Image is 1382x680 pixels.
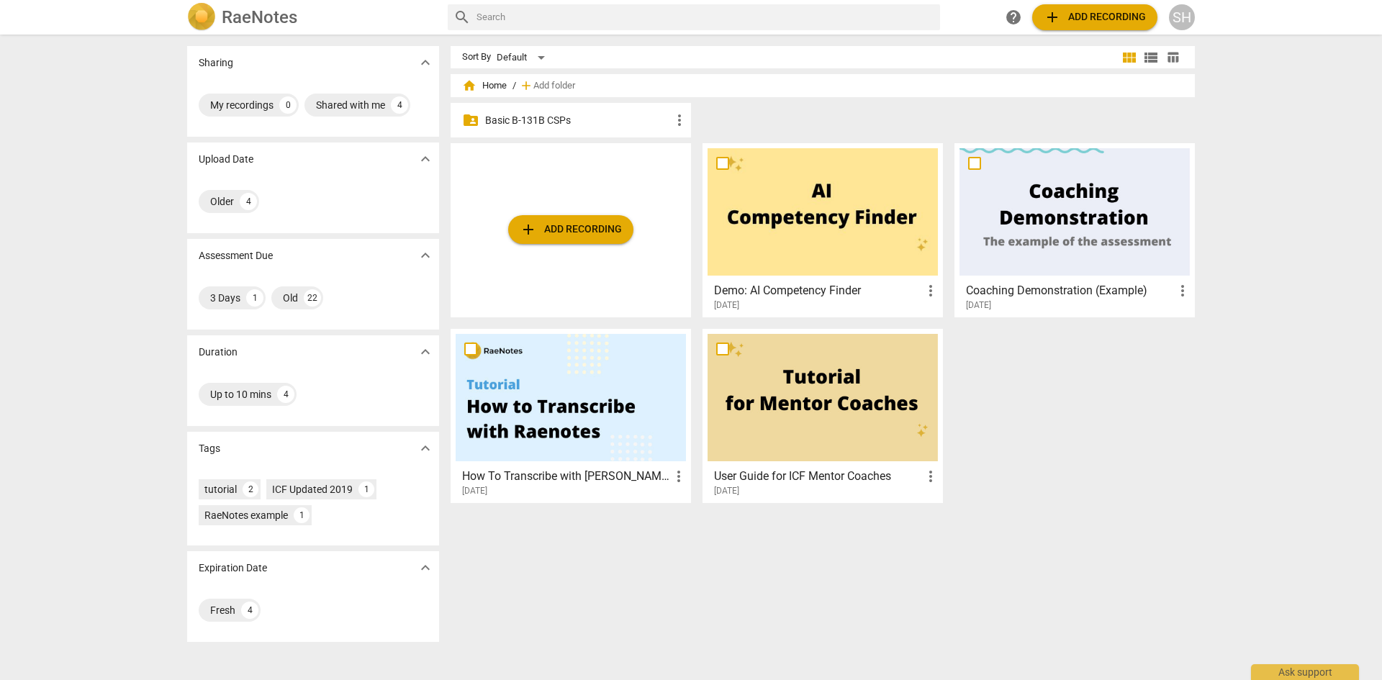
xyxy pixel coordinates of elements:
[391,96,408,114] div: 4
[714,299,739,312] span: [DATE]
[714,282,922,299] h3: Demo: AI Competency Finder
[1169,4,1195,30] button: SH
[453,9,471,26] span: search
[1121,49,1138,66] span: view_module
[512,81,516,91] span: /
[272,482,353,497] div: ICF Updated 2019
[187,3,436,32] a: LogoRaeNotes
[240,193,257,210] div: 4
[415,245,436,266] button: Show more
[415,52,436,73] button: Show more
[1119,47,1140,68] button: Tile view
[283,291,298,305] div: Old
[1142,49,1160,66] span: view_list
[714,485,739,497] span: [DATE]
[210,291,240,305] div: 3 Days
[462,78,507,93] span: Home
[462,112,479,129] span: folder_shared
[671,112,688,129] span: more_vert
[277,386,294,403] div: 4
[966,282,1174,299] h3: Coaching Demonstration (Example)
[243,481,258,497] div: 2
[199,248,273,263] p: Assessment Due
[204,508,288,522] div: RaeNotes example
[462,52,491,63] div: Sort By
[1044,9,1061,26] span: add
[417,247,434,264] span: expand_more
[279,96,297,114] div: 0
[1044,9,1146,26] span: Add recording
[1001,4,1026,30] a: Help
[462,78,477,93] span: home
[520,221,622,238] span: Add recording
[519,78,533,93] span: add
[417,150,434,168] span: expand_more
[456,334,686,497] a: How To Transcribe with [PERSON_NAME][DATE]
[1174,282,1191,299] span: more_vert
[415,557,436,579] button: Show more
[417,54,434,71] span: expand_more
[1032,4,1157,30] button: Upload
[520,221,537,238] span: add
[187,3,216,32] img: Logo
[210,387,271,402] div: Up to 10 mins
[708,334,938,497] a: User Guide for ICF Mentor Coaches[DATE]
[222,7,297,27] h2: RaeNotes
[714,468,922,485] h3: User Guide for ICF Mentor Coaches
[210,603,235,617] div: Fresh
[316,98,385,112] div: Shared with me
[199,345,238,360] p: Duration
[1005,9,1022,26] span: help
[241,602,258,619] div: 4
[415,341,436,363] button: Show more
[246,289,263,307] div: 1
[1140,47,1162,68] button: List view
[199,152,253,167] p: Upload Date
[485,113,671,128] p: Basic B-131B CSPs
[462,485,487,497] span: [DATE]
[1251,664,1359,680] div: Ask support
[477,6,934,29] input: Search
[462,468,670,485] h3: How To Transcribe with RaeNotes
[670,468,687,485] span: more_vert
[199,441,220,456] p: Tags
[294,507,310,523] div: 1
[417,559,434,576] span: expand_more
[922,468,939,485] span: more_vert
[922,282,939,299] span: more_vert
[959,148,1190,311] a: Coaching Demonstration (Example)[DATE]
[417,440,434,457] span: expand_more
[508,215,633,244] button: Upload
[417,343,434,361] span: expand_more
[304,289,321,307] div: 22
[415,438,436,459] button: Show more
[199,55,233,71] p: Sharing
[358,481,374,497] div: 1
[199,561,267,576] p: Expiration Date
[533,81,575,91] span: Add folder
[204,482,237,497] div: tutorial
[708,148,938,311] a: Demo: AI Competency Finder[DATE]
[1166,50,1180,64] span: table_chart
[966,299,991,312] span: [DATE]
[210,98,274,112] div: My recordings
[497,46,550,69] div: Default
[1162,47,1183,68] button: Table view
[210,194,234,209] div: Older
[415,148,436,170] button: Show more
